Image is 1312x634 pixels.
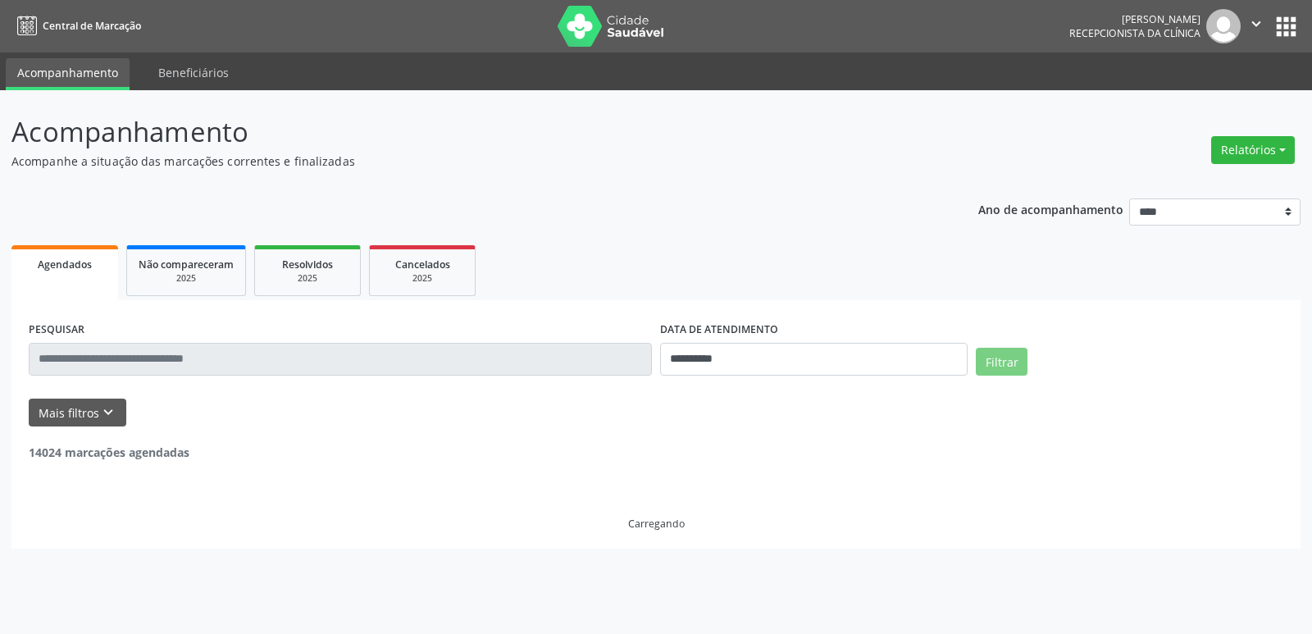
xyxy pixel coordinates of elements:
[266,272,348,285] div: 2025
[38,258,92,271] span: Agendados
[395,258,450,271] span: Cancelados
[282,258,333,271] span: Resolvidos
[6,58,130,90] a: Acompanhamento
[976,348,1027,376] button: Filtrar
[139,272,234,285] div: 2025
[1069,12,1200,26] div: [PERSON_NAME]
[139,258,234,271] span: Não compareceram
[29,399,126,427] button: Mais filtroskeyboard_arrow_down
[1206,9,1241,43] img: img
[11,112,913,153] p: Acompanhamento
[147,58,240,87] a: Beneficiários
[11,153,913,170] p: Acompanhe a situação das marcações correntes e finalizadas
[381,272,463,285] div: 2025
[29,445,189,460] strong: 14024 marcações agendadas
[660,317,778,343] label: DATA DE ATENDIMENTO
[11,12,141,39] a: Central de Marcação
[1069,26,1200,40] span: Recepcionista da clínica
[978,198,1123,219] p: Ano de acompanhamento
[43,19,141,33] span: Central de Marcação
[628,517,685,531] div: Carregando
[1241,9,1272,43] button: 
[1247,15,1265,33] i: 
[1211,136,1295,164] button: Relatórios
[1272,12,1301,41] button: apps
[29,317,84,343] label: PESQUISAR
[99,404,117,422] i: keyboard_arrow_down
